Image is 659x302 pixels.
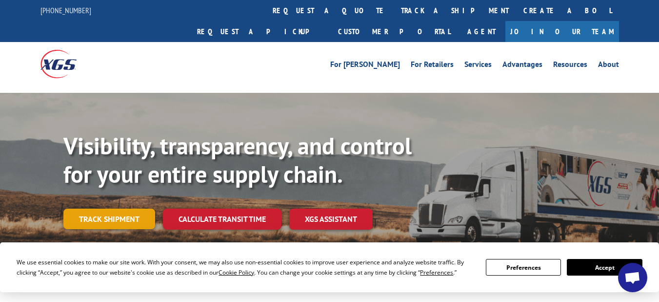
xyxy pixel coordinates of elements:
a: Track shipment [63,209,155,229]
a: Customer Portal [331,21,458,42]
a: Calculate transit time [163,209,281,230]
span: Cookie Policy [219,268,254,277]
a: For [PERSON_NAME] [330,61,400,71]
a: Advantages [502,61,542,71]
b: Visibility, transparency, and control for your entire supply chain. [63,130,412,189]
div: We use essential cookies to make our site work. With your consent, we may also use non-essential ... [17,257,474,278]
a: Join Our Team [505,21,619,42]
button: Accept [567,259,642,276]
a: Services [464,61,492,71]
a: XGS ASSISTANT [289,209,373,230]
a: Resources [553,61,587,71]
a: [PHONE_NUMBER] [40,5,91,15]
button: Preferences [486,259,561,276]
a: About [598,61,619,71]
a: Request a pickup [190,21,331,42]
span: Preferences [420,268,453,277]
div: Open chat [618,263,647,292]
a: Agent [458,21,505,42]
a: For Retailers [411,61,454,71]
